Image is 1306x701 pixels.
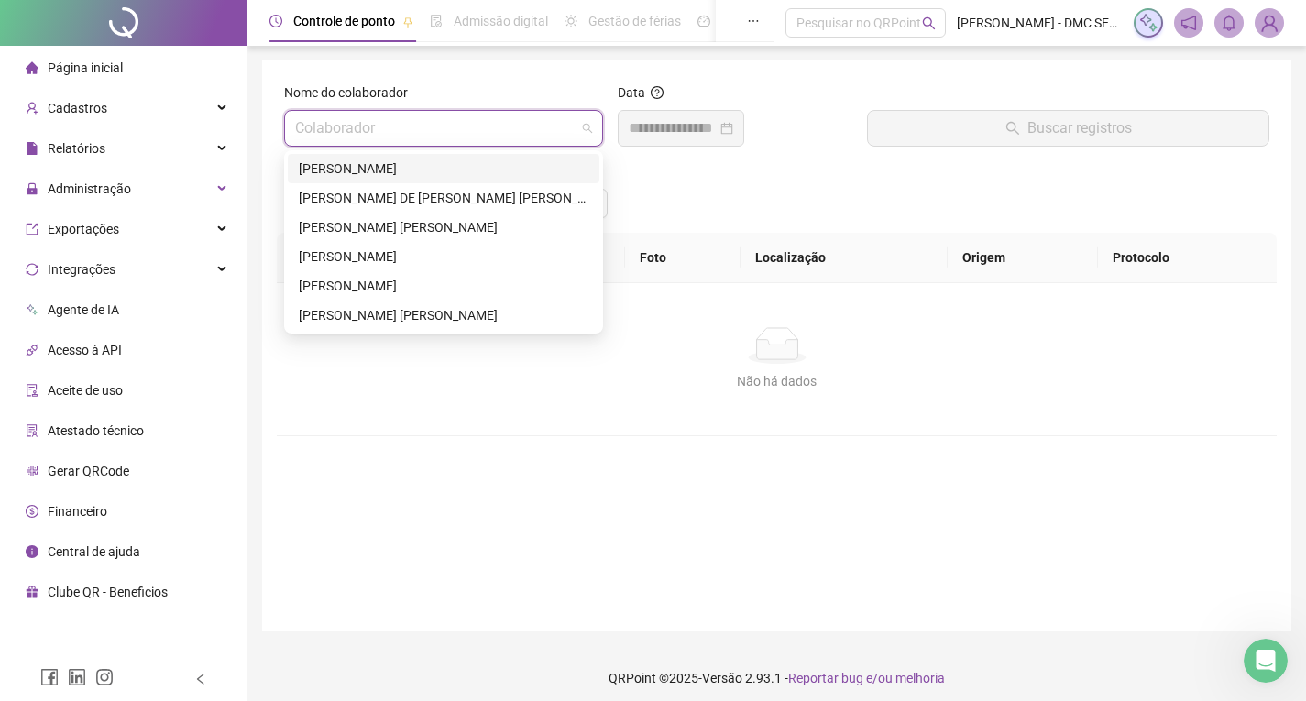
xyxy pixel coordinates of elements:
span: Gerar QRCode [48,464,129,478]
span: Aceite de uso [48,383,123,398]
span: home [26,61,38,74]
div: LAYS SANTOS BRITO PEREIRA [288,242,599,271]
label: Nome do colaborador [284,82,420,103]
span: clock-circle [269,15,282,27]
img: 1622 [1256,9,1283,37]
span: file [26,142,38,155]
span: sun [565,15,577,27]
div: [PERSON_NAME] [299,276,588,296]
span: bell [1221,15,1237,31]
span: dashboard [697,15,710,27]
span: Versão [702,671,742,685]
div: [PERSON_NAME] [299,246,588,267]
span: Data [618,85,645,100]
span: pushpin [402,16,413,27]
span: sync [26,263,38,276]
span: search [922,16,936,30]
span: lock [26,182,38,195]
span: linkedin [68,668,86,686]
span: instagram [95,668,114,686]
span: user-add [26,102,38,115]
th: Protocolo [1098,233,1277,283]
span: dollar [26,505,38,518]
div: LUCAS ARAUJO LEITE [288,271,599,301]
div: ROBSON SILVA SANTOS [288,301,599,330]
span: file-done [430,15,443,27]
span: info-circle [26,545,38,558]
span: left [194,673,207,685]
span: Integrações [48,262,115,277]
div: [PERSON_NAME] [299,159,588,179]
div: JORGE LINCOLN VITORIO SANTOS [288,213,599,242]
span: qrcode [26,465,38,477]
span: Financeiro [48,504,107,519]
span: notification [1180,15,1197,31]
span: api [26,344,38,356]
span: Central de ajuda [48,544,140,559]
span: audit [26,384,38,397]
th: Foto [625,233,741,283]
div: [PERSON_NAME] DE [PERSON_NAME] [PERSON_NAME] [299,188,588,208]
span: export [26,223,38,235]
span: Exportações [48,222,119,236]
span: Administração [48,181,131,196]
th: Localização [741,233,948,283]
span: ellipsis [747,15,760,27]
span: Acesso à API [48,343,122,357]
span: Controle de ponto [293,14,395,28]
span: Cadastros [48,101,107,115]
span: solution [26,424,38,437]
span: gift [26,586,38,598]
span: facebook [40,668,59,686]
div: Não há dados [299,371,1255,391]
span: [PERSON_NAME] - DMC SERVICOS DE INFORMATICA LTDA [957,13,1123,33]
span: Clube QR - Beneficios [48,585,168,599]
img: sparkle-icon.fc2bf0ac1784a2077858766a79e2daf3.svg [1138,13,1158,33]
span: Gestão de férias [588,14,681,28]
button: Buscar registros [867,110,1269,147]
th: Origem [948,233,1098,283]
span: Página inicial [48,60,123,75]
span: Reportar bug e/ou melhoria [788,671,945,685]
div: [PERSON_NAME] [PERSON_NAME] [299,217,588,237]
span: Relatórios [48,141,105,156]
iframe: Intercom live chat [1244,639,1288,683]
span: question-circle [651,86,664,99]
div: ARIANE DAMASCENO SANTOS [288,154,599,183]
span: Agente de IA [48,302,119,317]
div: GABRIEL VICTOR DE JESUS SILVA BRANDÃO [288,183,599,213]
div: [PERSON_NAME] [PERSON_NAME] [299,305,588,325]
span: Admissão digital [454,14,548,28]
span: Atestado técnico [48,423,144,438]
